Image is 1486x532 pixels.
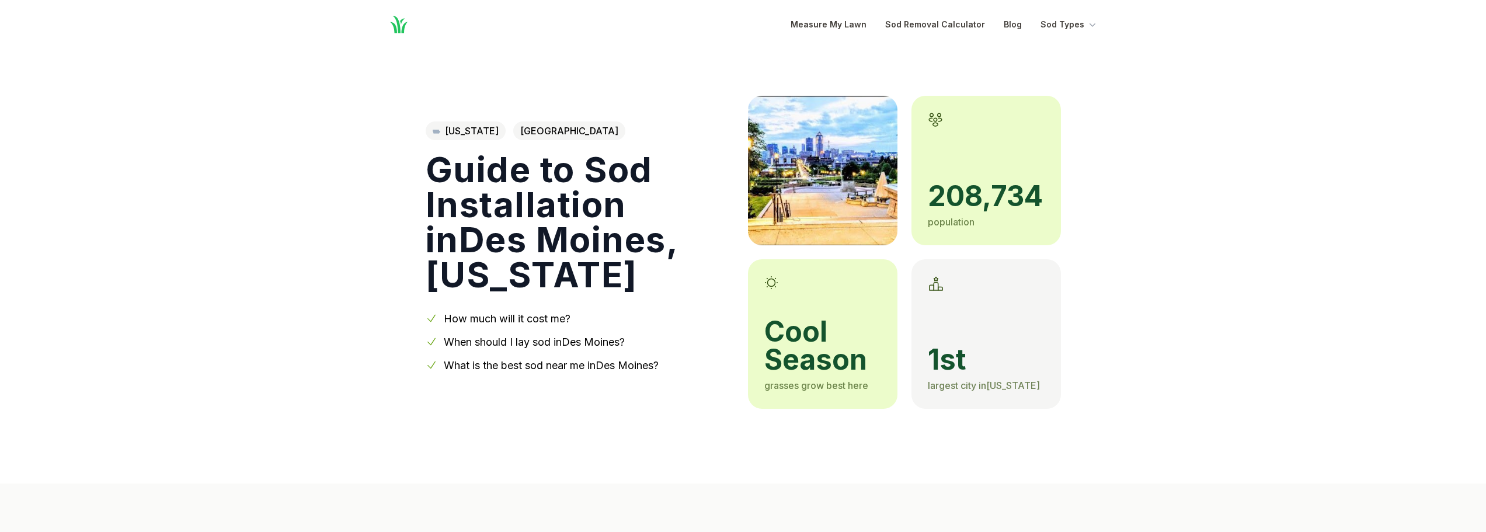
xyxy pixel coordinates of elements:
a: Measure My Lawn [791,18,866,32]
a: Sod Removal Calculator [885,18,985,32]
a: [US_STATE] [426,121,506,140]
span: 208,734 [928,182,1045,210]
a: Blog [1004,18,1022,32]
span: cool season [764,318,881,374]
span: grasses grow best here [764,380,868,391]
a: How much will it cost me? [444,312,570,325]
button: Sod Types [1040,18,1098,32]
h1: Guide to Sod Installation in Des Moines , [US_STATE] [426,152,729,292]
span: largest city in [US_STATE] [928,380,1040,391]
img: A picture of Des Moines [748,96,897,245]
span: population [928,216,975,228]
a: When should I lay sod inDes Moines? [444,336,625,348]
img: Iowa state outline [433,128,440,133]
span: [GEOGRAPHIC_DATA] [513,121,625,140]
a: What is the best sod near me inDes Moines? [444,359,659,371]
span: 1st [928,346,1045,374]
